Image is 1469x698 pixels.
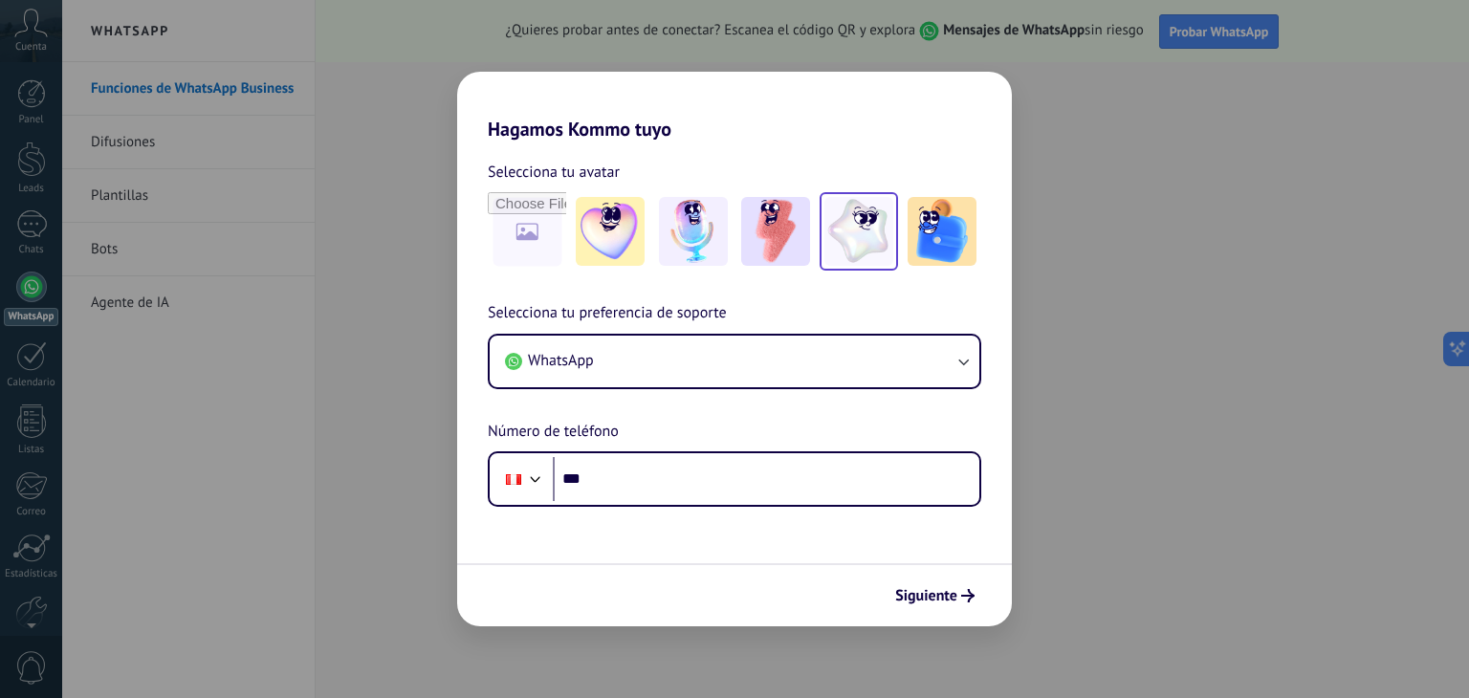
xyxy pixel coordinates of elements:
[887,579,983,612] button: Siguiente
[908,197,976,266] img: -5.jpeg
[488,301,727,326] span: Selecciona tu preferencia de soporte
[741,197,810,266] img: -3.jpeg
[824,197,893,266] img: -4.jpeg
[659,197,728,266] img: -2.jpeg
[895,589,957,602] span: Siguiente
[495,459,532,499] div: Peru: + 51
[488,420,619,445] span: Número de teléfono
[488,160,620,185] span: Selecciona tu avatar
[490,336,979,387] button: WhatsApp
[457,72,1012,141] h2: Hagamos Kommo tuyo
[528,351,594,370] span: WhatsApp
[576,197,645,266] img: -1.jpeg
